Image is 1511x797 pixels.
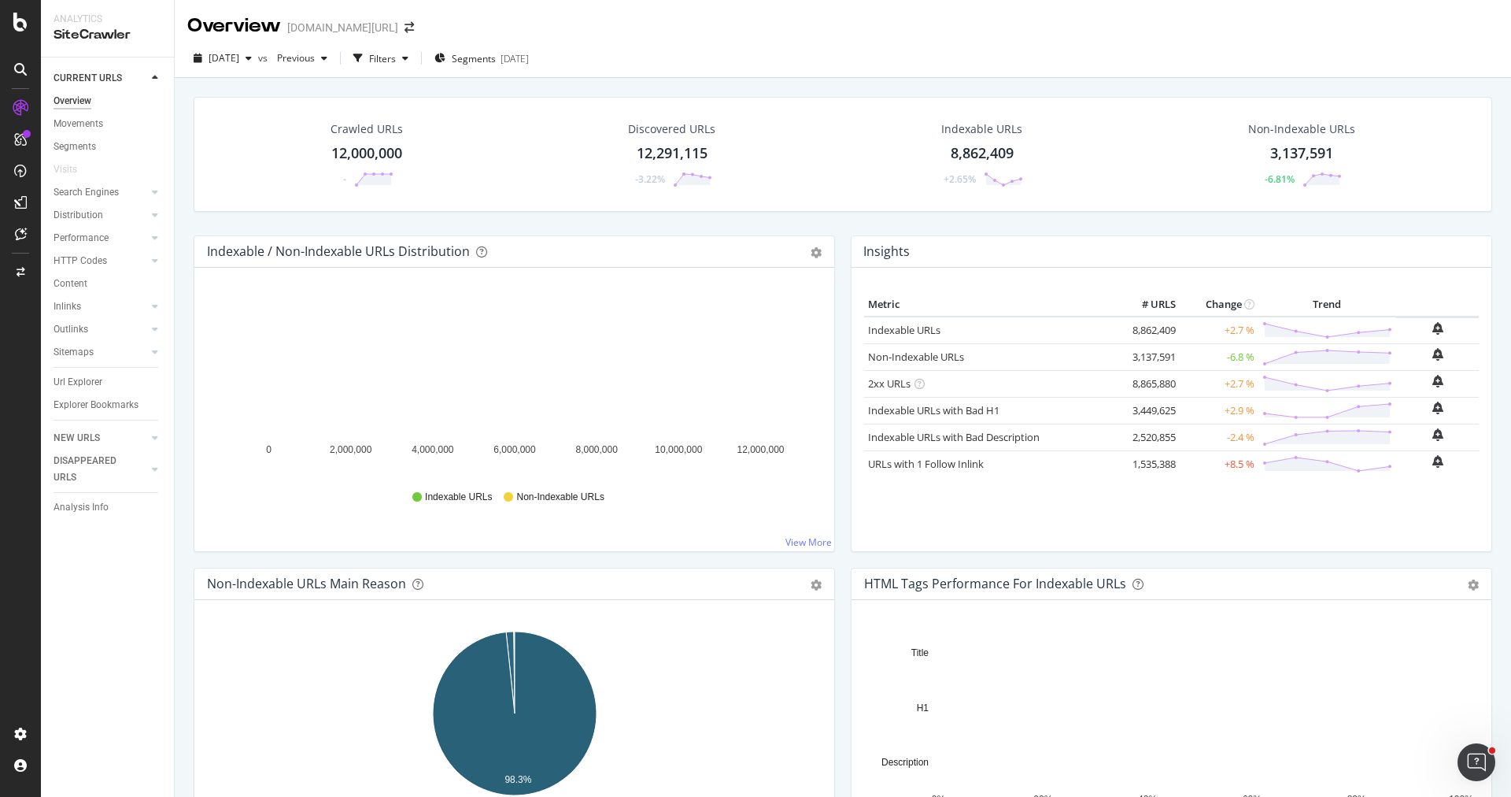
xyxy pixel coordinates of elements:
[1180,317,1258,344] td: +2.7 %
[635,172,665,186] div: -3.22%
[1117,343,1180,370] td: 3,137,591
[54,276,163,292] a: Content
[1432,348,1443,361] div: bell-plus
[271,46,334,71] button: Previous
[54,344,147,361] a: Sitemaps
[1117,424,1180,450] td: 2,520,855
[1117,317,1180,344] td: 8,862,409
[54,344,94,361] div: Sitemaps
[575,444,618,455] text: 8,000,000
[54,184,119,201] div: Search Engines
[917,702,929,714] text: H1
[266,444,272,455] text: 0
[1468,580,1479,591] div: gear
[369,52,396,65] div: Filters
[331,121,403,137] div: Crawled URLs
[868,430,1040,444] a: Indexable URLs with Bad Description
[1432,402,1443,414] div: bell-plus
[864,576,1126,591] div: HTML Tags Performance for Indexable URLs
[54,253,147,269] a: HTTP Codes
[330,444,372,455] text: 2,000,000
[1180,293,1258,317] th: Change
[864,293,1117,317] th: Metric
[811,247,822,258] div: gear
[1117,450,1180,477] td: 1,535,388
[1180,370,1258,397] td: +2.7 %
[944,172,976,186] div: +2.65%
[54,26,161,44] div: SiteCrawler
[1457,743,1495,781] iframe: Intercom live chat
[54,499,109,516] div: Analysis Info
[1432,428,1443,441] div: bell-plus
[54,298,147,315] a: Inlinks
[1117,293,1180,317] th: # URLS
[258,51,271,65] span: vs
[1270,143,1333,164] div: 3,137,591
[811,580,822,591] div: gear
[737,444,784,455] text: 12,000,000
[54,70,147,87] a: CURRENT URLS
[785,536,832,549] a: View More
[951,143,1014,164] div: 8,862,409
[54,321,88,338] div: Outlinks
[1248,121,1355,137] div: Non-Indexable URLs
[54,230,109,247] div: Performance
[1180,397,1258,424] td: +2.9 %
[868,323,940,337] a: Indexable URLs
[405,22,414,33] div: arrow-right-arrow-left
[412,444,454,455] text: 4,000,000
[54,93,163,109] a: Overview
[54,453,147,486] a: DISAPPEARED URLS
[207,243,470,259] div: Indexable / Non-Indexable URLs Distribution
[54,374,102,391] div: Url Explorer
[54,453,133,486] div: DISAPPEARED URLS
[54,276,87,292] div: Content
[868,457,984,471] a: URLs with 1 Follow Inlink
[343,172,346,186] div: -
[54,139,163,155] a: Segments
[504,774,531,785] text: 98.3%
[54,116,103,132] div: Movements
[54,374,163,391] a: Url Explorer
[1180,450,1258,477] td: +8.5 %
[54,70,122,87] div: CURRENT URLS
[207,576,406,591] div: Non-Indexable URLs Main Reason
[209,51,239,65] span: 2025 Aug. 29th
[207,293,822,476] svg: A chart.
[1432,375,1443,387] div: bell-plus
[54,207,103,224] div: Distribution
[54,321,147,338] a: Outlinks
[1117,370,1180,397] td: 8,865,880
[1258,293,1396,317] th: Trend
[54,397,163,413] a: Explorer Bookmarks
[911,647,929,658] text: Title
[516,491,604,504] span: Non-Indexable URLs
[1265,172,1295,186] div: -6.81%
[941,121,1022,137] div: Indexable URLs
[54,139,96,155] div: Segments
[868,403,999,417] a: Indexable URLs with Bad H1
[271,51,315,65] span: Previous
[54,253,107,269] div: HTTP Codes
[54,230,147,247] a: Performance
[54,298,81,315] div: Inlinks
[54,430,100,447] div: NEW URLS
[54,161,77,178] div: Visits
[881,757,929,768] text: Description
[868,350,964,364] a: Non-Indexable URLs
[425,491,492,504] span: Indexable URLs
[452,52,496,65] span: Segments
[54,93,91,109] div: Overview
[1180,424,1258,450] td: -2.4 %
[187,13,281,39] div: Overview
[1432,322,1443,335] div: bell-plus
[287,20,398,35] div: [DOMAIN_NAME][URL]
[868,376,911,391] a: 2xx URLs
[187,46,258,71] button: [DATE]
[1117,397,1180,424] td: 3,449,625
[54,13,161,26] div: Analytics
[637,143,707,164] div: 12,291,115
[54,184,147,201] a: Search Engines
[655,444,702,455] text: 10,000,000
